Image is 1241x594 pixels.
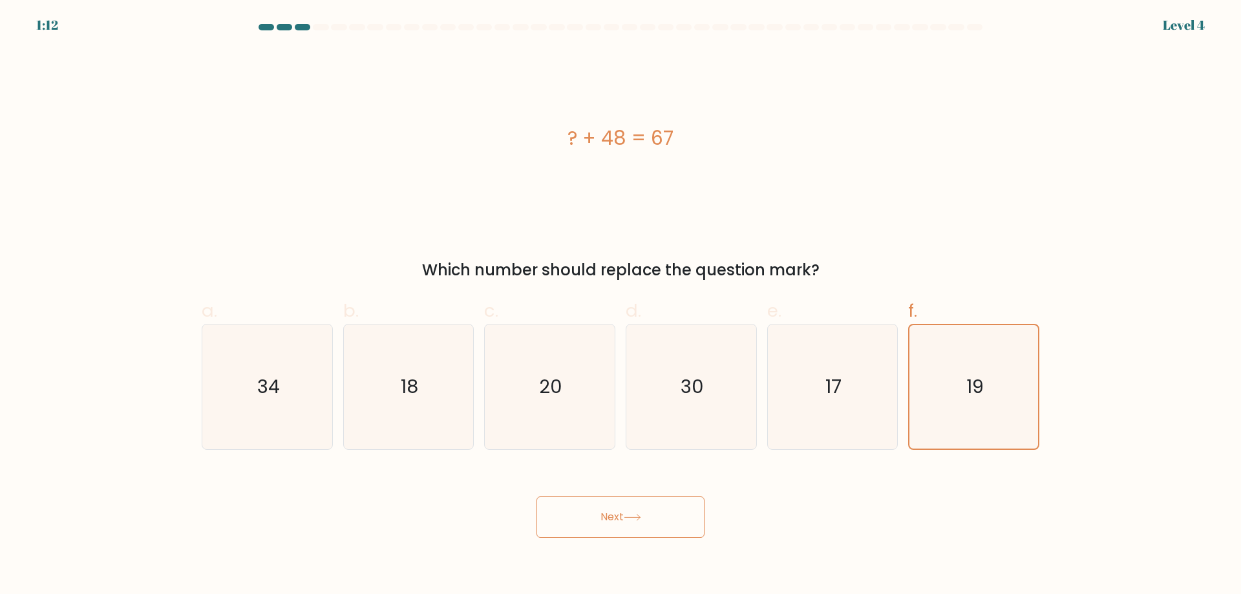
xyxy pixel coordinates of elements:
span: c. [484,298,498,323]
span: a. [202,298,217,323]
text: 19 [966,374,984,399]
span: f. [908,298,917,323]
span: e. [767,298,781,323]
div: Which number should replace the question mark? [209,259,1032,282]
span: b. [343,298,359,323]
span: d. [626,298,641,323]
text: 17 [825,374,842,399]
button: Next [536,496,705,538]
text: 18 [401,374,418,399]
text: 30 [681,374,704,399]
text: 34 [257,374,280,399]
div: 1:12 [36,16,58,35]
text: 20 [540,374,563,399]
div: ? + 48 = 67 [202,123,1039,153]
div: Level 4 [1163,16,1205,35]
